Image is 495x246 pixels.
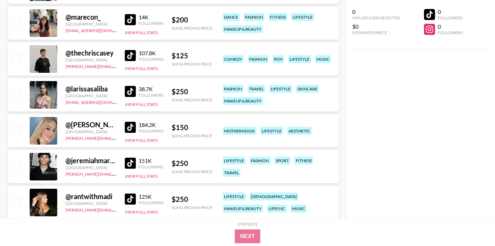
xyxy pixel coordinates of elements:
div: 14K [139,14,163,21]
div: lifestyle [223,193,245,200]
div: $ 250 [172,87,212,96]
div: $ 200 [172,16,212,24]
div: [GEOGRAPHIC_DATA] [65,57,117,62]
div: fashion [250,157,270,165]
div: [GEOGRAPHIC_DATA] [65,21,117,27]
img: TikTok [125,194,136,205]
div: Song Promo Price [172,205,212,210]
div: music [315,55,331,63]
div: [GEOGRAPHIC_DATA] [65,129,117,134]
div: 151K [139,157,163,164]
div: 0 [438,23,463,30]
div: $0 [352,23,400,30]
div: Step 1 of 2 [238,222,257,227]
div: Followers [139,92,163,98]
div: @ larissasaliba [65,85,117,93]
img: TikTok [125,122,136,133]
div: Influencers Selected [352,15,400,20]
a: [PERSON_NAME][EMAIL_ADDRESS][DOMAIN_NAME] [65,134,168,141]
div: comedy [223,55,244,63]
div: lifestyle [260,127,283,135]
img: TikTok [125,158,136,169]
div: fashion [223,85,243,93]
div: 38.7K [139,86,163,92]
a: [PERSON_NAME][EMAIL_ADDRESS][DOMAIN_NAME] [65,62,168,69]
div: aesthetic [287,127,312,135]
div: $ 150 [172,123,212,132]
div: lipsync [267,205,286,213]
div: music [291,205,306,213]
div: fashion [248,55,269,63]
div: makeup & beauty [223,25,263,33]
div: $ 250 [172,195,212,204]
a: [PERSON_NAME][EMAIL_ADDRESS][DOMAIN_NAME] [65,170,168,177]
div: lifestyle [223,157,245,165]
div: lifestyle [291,13,314,21]
div: Song Promo Price [172,133,212,138]
img: TikTok [125,14,136,25]
div: 0 [438,8,463,15]
div: travel [223,169,240,177]
div: Song Promo Price [172,97,212,102]
div: lifestyle [288,55,311,63]
div: dance [223,13,240,21]
div: Followers [438,30,463,35]
div: $ 250 [172,159,212,168]
iframe: Drift Widget Chat Controller [461,211,487,238]
div: fitness [269,13,287,21]
button: View Full Stats [125,174,158,179]
div: Followers [139,57,163,62]
div: lifestyle [269,85,292,93]
div: fitness [294,157,313,165]
div: Followers [139,164,163,169]
div: pov [273,55,284,63]
div: $ 125 [172,51,212,60]
div: Followers [438,15,463,20]
button: View Full Stats [125,66,158,71]
div: @ marecon_ [65,13,117,21]
div: Followers [139,128,163,134]
div: @ jeremiahmartinelli [65,156,117,165]
div: [GEOGRAPHIC_DATA] [65,201,117,206]
div: Song Promo Price [172,61,212,67]
div: Estimated Price [352,30,400,35]
div: @ rantwithmadi [65,192,117,201]
div: skincare [296,85,319,93]
div: [GEOGRAPHIC_DATA] [65,165,117,170]
div: [DEMOGRAPHIC_DATA] [250,193,298,200]
div: makeup & beauty [223,205,263,213]
a: [PERSON_NAME][EMAIL_ADDRESS][DOMAIN_NAME] [65,206,168,213]
div: 184.2K [139,121,163,128]
div: motherhood [223,127,256,135]
div: Followers [139,200,163,205]
img: TikTok [125,50,136,61]
div: sport [274,157,290,165]
a: [EMAIL_ADDRESS][DOMAIN_NAME] [65,27,135,33]
div: Song Promo Price [172,169,212,174]
div: travel [247,85,265,93]
div: 0 [352,8,400,15]
img: TikTok [125,86,136,97]
div: makeup & beauty [223,97,263,105]
div: @ [PERSON_NAME].[PERSON_NAME] [65,120,117,129]
button: View Full Stats [125,138,158,143]
div: 125K [139,193,163,200]
div: Followers [139,21,163,26]
button: Next [235,229,261,243]
button: View Full Stats [125,102,158,107]
div: 107.8K [139,50,163,57]
button: View Full Stats [125,30,158,35]
button: View Full Stats [125,209,158,215]
div: Song Promo Price [172,26,212,31]
div: @ thechriscasey [65,49,117,57]
div: fashion [244,13,264,21]
a: [EMAIL_ADDRESS][DOMAIN_NAME] [65,98,135,105]
div: [GEOGRAPHIC_DATA] [65,93,117,98]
